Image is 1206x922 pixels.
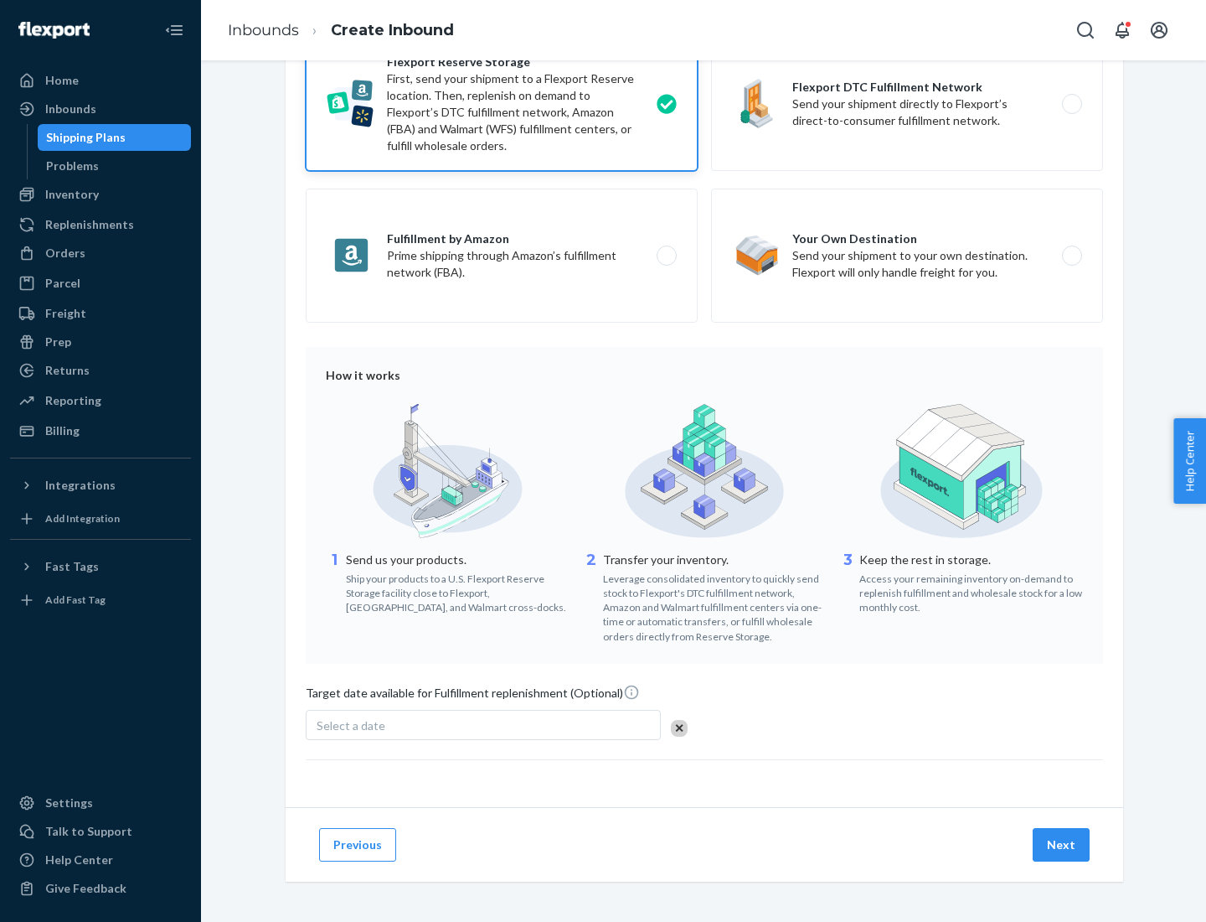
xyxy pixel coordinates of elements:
[157,13,191,47] button: Close Navigation
[45,186,99,203] div: Inventory
[45,880,126,897] div: Give Feedback
[326,550,343,614] div: 1
[10,553,191,580] button: Fast Tags
[10,790,191,816] a: Settings
[306,684,640,708] span: Target date available for Fulfillment replenishment (Optional)
[46,158,99,174] div: Problems
[10,387,191,414] a: Reporting
[45,275,80,292] div: Parcel
[228,21,299,39] a: Inbounds
[331,21,454,39] a: Create Inbound
[45,216,134,233] div: Replenishments
[10,270,191,297] a: Parcel
[38,124,192,151] a: Shipping Plans
[18,22,90,39] img: Flexport logo
[45,558,99,575] div: Fast Tags
[10,211,191,238] a: Replenishments
[45,795,93,811] div: Settings
[603,552,827,568] p: Transfer your inventory.
[1069,13,1102,47] button: Open Search Box
[1173,418,1206,504] button: Help Center
[839,550,856,614] div: 3
[319,828,396,862] button: Previous
[45,392,101,409] div: Reporting
[45,101,96,117] div: Inbounds
[46,129,126,146] div: Shipping Plans
[10,587,191,614] a: Add Fast Tag
[1033,828,1090,862] button: Next
[1105,13,1139,47] button: Open notifications
[10,300,191,327] a: Freight
[317,718,385,733] span: Select a date
[10,847,191,873] a: Help Center
[10,505,191,532] a: Add Integration
[45,334,71,350] div: Prep
[10,329,191,355] a: Prep
[859,568,1083,614] div: Access your remaining inventory on-demand to replenish fulfillment and wholesale stock for a low ...
[45,245,85,262] div: Orders
[326,367,1083,384] div: How it works
[1142,13,1176,47] button: Open account menu
[10,818,191,845] a: Talk to Support
[45,362,90,379] div: Returns
[346,568,569,614] div: Ship your products to a U.S. Flexport Reserve Storage facility close to Flexport, [GEOGRAPHIC_DAT...
[10,96,191,122] a: Inbounds
[583,550,600,644] div: 2
[45,305,86,322] div: Freight
[45,852,113,868] div: Help Center
[10,417,191,444] a: Billing
[10,240,191,267] a: Orders
[45,511,120,526] div: Add Integration
[45,593,106,607] div: Add Fast Tag
[10,472,191,499] button: Integrations
[214,6,467,55] ol: breadcrumbs
[45,477,116,494] div: Integrations
[45,422,80,439] div: Billing
[10,875,191,902] button: Give Feedback
[346,552,569,568] p: Send us your products.
[603,568,827,644] div: Leverage consolidated inventory to quickly send stock to Flexport's DTC fulfillment network, Amaz...
[859,552,1083,568] p: Keep the rest in storage.
[45,823,132,840] div: Talk to Support
[10,67,191,94] a: Home
[10,357,191,384] a: Returns
[10,181,191,208] a: Inventory
[45,72,79,89] div: Home
[38,153,192,179] a: Problems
